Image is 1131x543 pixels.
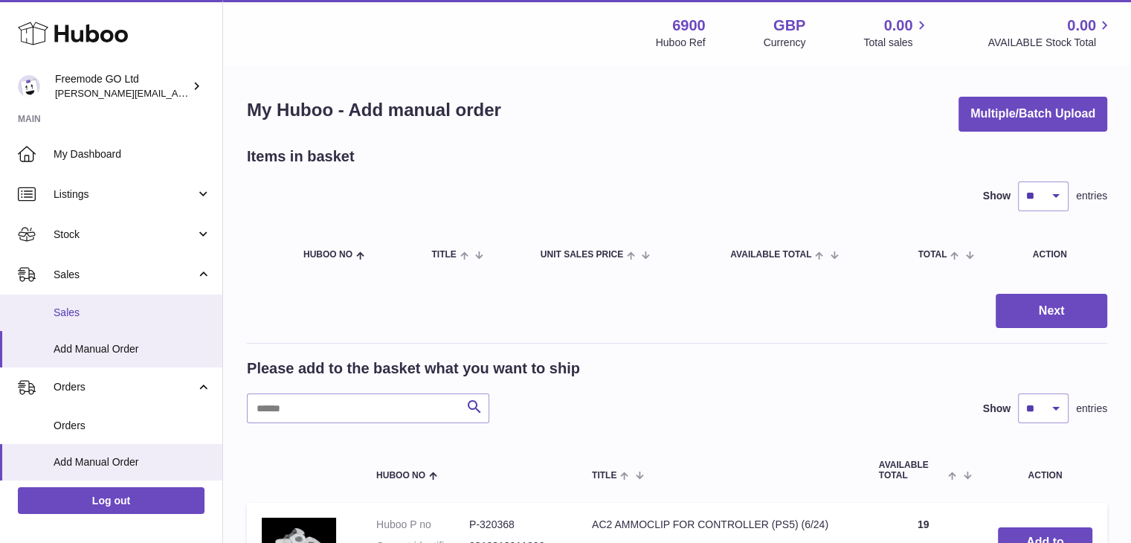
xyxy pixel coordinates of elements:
[54,342,211,356] span: Add Manual Order
[764,36,806,50] div: Currency
[54,228,196,242] span: Stock
[918,250,947,260] span: Total
[592,471,616,481] span: Title
[55,72,189,100] div: Freemode GO Ltd
[54,147,211,161] span: My Dashboard
[431,250,456,260] span: Title
[18,487,204,514] a: Log out
[656,36,706,50] div: Huboo Ref
[54,419,211,433] span: Orders
[730,250,811,260] span: AVAILABLE Total
[983,189,1011,203] label: Show
[1076,402,1107,416] span: entries
[303,250,352,260] span: Huboo no
[863,16,929,50] a: 0.00 Total sales
[55,87,298,99] span: [PERSON_NAME][EMAIL_ADDRESS][DOMAIN_NAME]
[54,455,211,469] span: Add Manual Order
[996,294,1107,329] button: Next
[983,446,1107,495] th: Action
[1033,250,1092,260] div: Action
[54,268,196,282] span: Sales
[54,306,211,320] span: Sales
[863,36,929,50] span: Total sales
[672,16,706,36] strong: 6900
[247,359,580,379] h2: Please add to the basket what you want to ship
[1067,16,1096,36] span: 0.00
[247,147,355,167] h2: Items in basket
[987,16,1113,50] a: 0.00 AVAILABLE Stock Total
[54,187,196,202] span: Listings
[884,16,913,36] span: 0.00
[879,460,945,480] span: AVAILABLE Total
[18,75,40,97] img: lenka.smikniarova@gioteck.com
[247,98,501,122] h1: My Huboo - Add manual order
[773,16,805,36] strong: GBP
[987,36,1113,50] span: AVAILABLE Stock Total
[983,402,1011,416] label: Show
[469,518,562,532] dd: P-320368
[376,518,469,532] dt: Huboo P no
[376,471,425,481] span: Huboo no
[1076,189,1107,203] span: entries
[541,250,623,260] span: Unit Sales Price
[958,97,1107,132] button: Multiple/Batch Upload
[54,380,196,394] span: Orders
